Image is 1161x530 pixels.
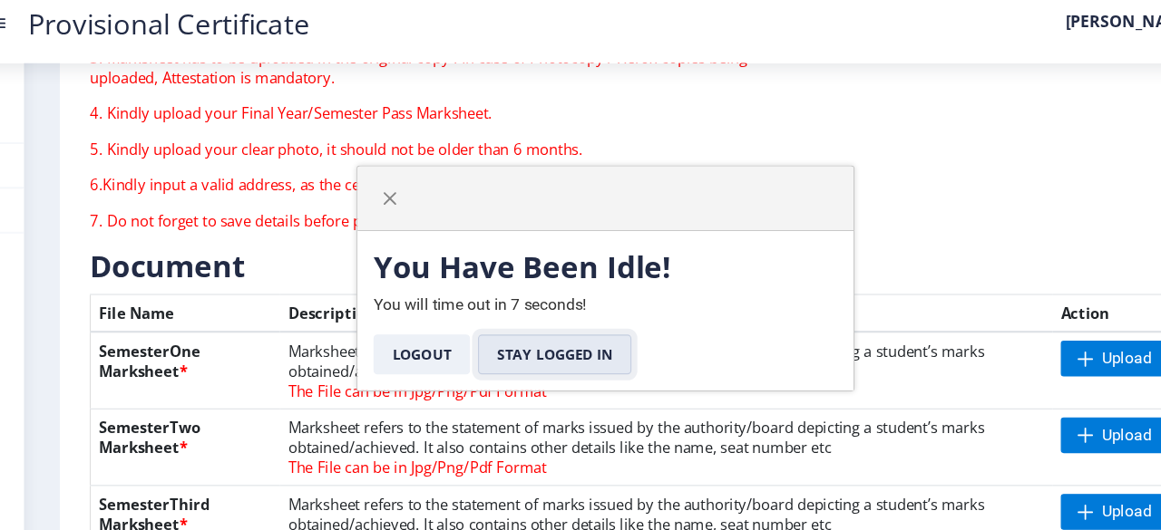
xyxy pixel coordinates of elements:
p: 3. Marksheet has to be uploaded in the original copy . In case of Photocopy / Xerox copies being ... [111,54,762,91]
span: Upload [1032,329,1078,347]
h3: You Have Been Idle! [369,236,792,273]
button: Logout [369,316,457,352]
span: The File can be in Jpg/Png/Pdf Format [291,497,526,516]
span: Upload [1032,468,1078,487]
td: Marksheet refers to the statement of marks issued by the authority/board depicting a student’s ma... [284,384,988,454]
th: File Name [112,280,285,314]
td: Marksheet refers to the statement of marks issued by the authority/board depicting a student’s ma... [284,454,988,524]
button: Stay Logged In [464,316,604,352]
p: 4. Kindly upload your Final Year/Semester Pass Marksheet. [111,105,762,123]
h3: Document [111,236,1101,272]
th: SemesterThird Marksheet [112,454,285,524]
th: Description [284,280,988,314]
label: [PERSON_NAME] [1000,24,1117,38]
span: The File can be in Jpg/Png/Pdf Format [291,428,526,446]
p: 5. Kindly upload your clear photo, it should not be older than 6 months. [111,138,762,156]
p: 6.Kindly input a valid address, as the certificate will be couriered on the mentioned address only. [111,170,762,188]
p: 7. Do not forget to save details before proceeding ahead . [111,203,762,221]
td: Marksheet refers to the statement of marks issued by the authority/board depicting a student’s ma... [284,313,988,384]
th: SemesterOne Marksheet [112,313,285,384]
th: Action [988,280,1101,314]
span: Upload [1032,399,1078,417]
div: You will time out in 7 seconds! [355,222,806,367]
a: Provisional Certificate [36,24,329,43]
span: The File can be in Jpg/Png/Pdf Format [291,358,526,376]
th: SemesterTwo Marksheet [112,384,285,454]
